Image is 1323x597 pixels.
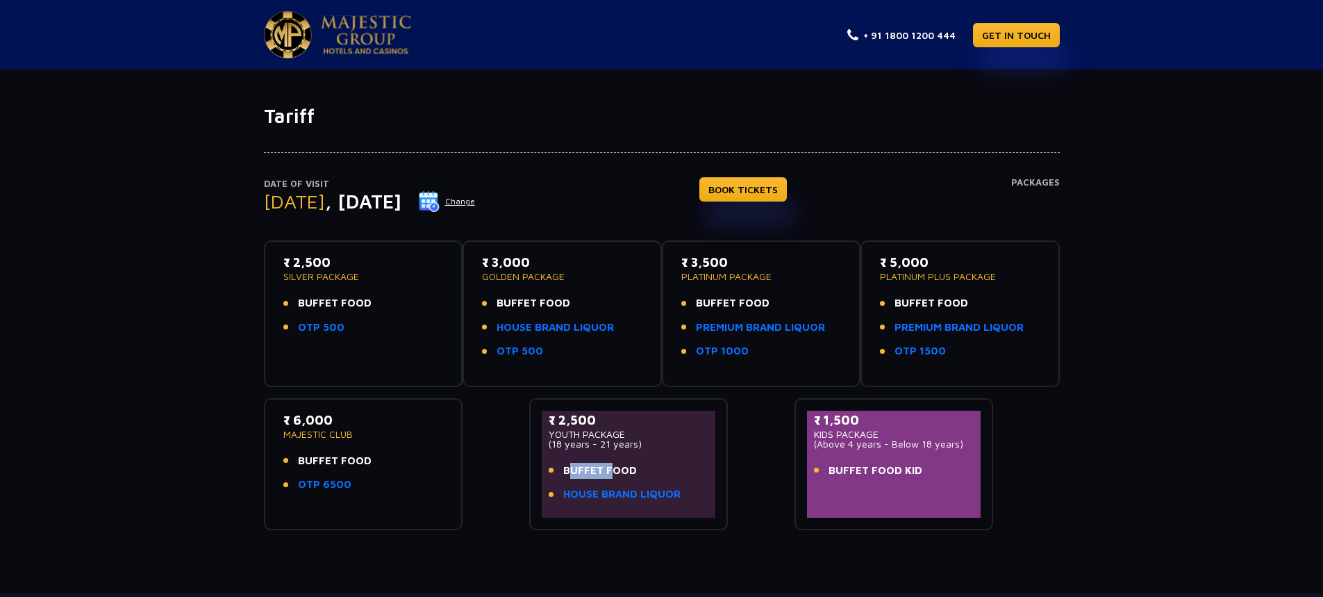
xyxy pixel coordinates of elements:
p: ₹ 3,000 [482,253,642,272]
a: PREMIUM BRAND LIQUOR [696,320,825,336]
a: OTP 1000 [696,343,749,359]
a: OTP 1500 [895,343,946,359]
a: GET IN TOUCH [973,23,1060,47]
p: ₹ 5,000 [880,253,1040,272]
span: BUFFET FOOD [696,295,769,311]
span: BUFFET FOOD [563,463,637,479]
a: OTP 6500 [298,477,351,493]
p: KIDS PACKAGE [814,430,974,439]
p: (18 years - 21 years) [549,439,709,449]
a: PREMIUM BRAND LIQUOR [895,320,1024,336]
p: ₹ 2,500 [549,411,709,430]
h1: Tariff [264,104,1060,128]
button: Change [418,190,476,213]
p: PLATINUM PACKAGE [681,272,842,281]
p: MAJESTIC CLUB [283,430,444,439]
p: Date of Visit [264,177,476,191]
span: , [DATE] [325,190,401,213]
p: (Above 4 years - Below 18 years) [814,439,974,449]
span: BUFFET FOOD [497,295,570,311]
span: [DATE] [264,190,325,213]
img: Majestic Pride [321,15,411,54]
a: OTP 500 [497,343,543,359]
span: BUFFET FOOD [298,295,372,311]
p: ₹ 6,000 [283,411,444,430]
span: BUFFET FOOD [298,453,372,469]
p: ₹ 3,500 [681,253,842,272]
p: YOUTH PACKAGE [549,430,709,439]
img: Majestic Pride [264,11,312,58]
p: GOLDEN PACKAGE [482,272,642,281]
p: PLATINUM PLUS PACKAGE [880,272,1040,281]
a: + 91 1800 1200 444 [847,28,956,42]
h4: Packages [1011,177,1060,227]
span: BUFFET FOOD [895,295,968,311]
span: BUFFET FOOD KID [829,463,922,479]
p: ₹ 2,500 [283,253,444,272]
a: BOOK TICKETS [699,177,787,202]
a: HOUSE BRAND LIQUOR [497,320,614,336]
a: OTP 500 [298,320,344,336]
p: ₹ 1,500 [814,411,974,430]
p: SILVER PACKAGE [283,272,444,281]
a: HOUSE BRAND LIQUOR [563,486,681,502]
